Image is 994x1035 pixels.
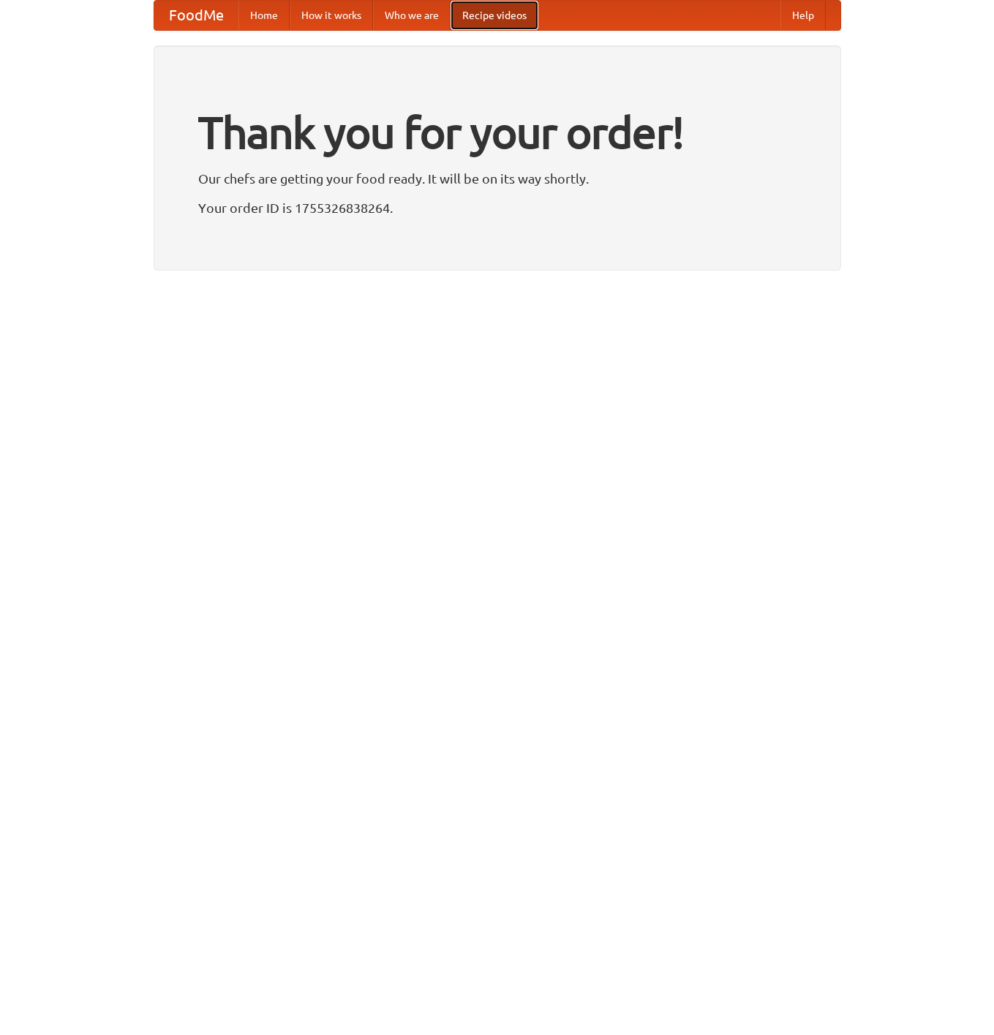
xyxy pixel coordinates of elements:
[451,1,538,30] a: Recipe videos
[373,1,451,30] a: Who we are
[154,1,238,30] a: FoodMe
[238,1,290,30] a: Home
[198,97,797,168] h1: Thank you for your order!
[198,168,797,189] p: Our chefs are getting your food ready. It will be on its way shortly.
[780,1,826,30] a: Help
[290,1,373,30] a: How it works
[198,197,797,219] p: Your order ID is 1755326838264.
